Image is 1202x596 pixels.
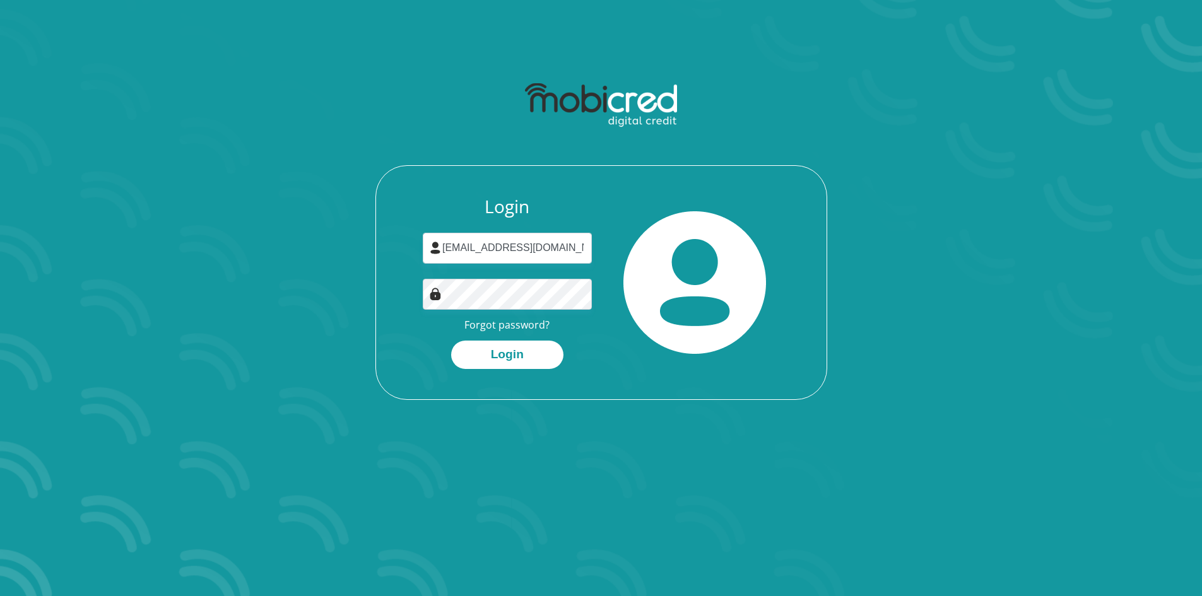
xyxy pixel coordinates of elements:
img: Image [429,288,442,300]
input: Username [423,233,592,264]
h3: Login [423,196,592,218]
img: user-icon image [429,242,442,254]
a: Forgot password? [464,318,550,332]
img: mobicred logo [525,83,677,127]
button: Login [451,341,563,369]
